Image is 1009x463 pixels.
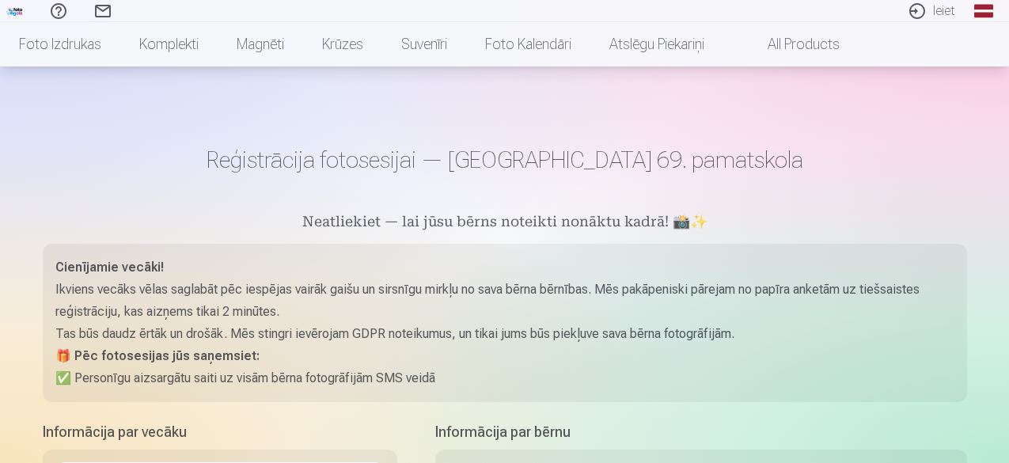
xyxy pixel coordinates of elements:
a: Foto kalendāri [466,22,590,66]
img: /fa1 [6,6,24,16]
h5: Informācija par vecāku [43,421,397,443]
a: Komplekti [120,22,218,66]
a: All products [723,22,859,66]
p: ✅ Personīgu aizsargātu saiti uz visām bērna fotogrāfijām SMS veidā [55,367,954,389]
strong: Cienījamie vecāki! [55,260,164,275]
p: Ikviens vecāks vēlas saglabāt pēc iespējas vairāk gaišu un sirsnīgu mirkļu no sava bērna bērnības... [55,279,954,323]
p: Tas būs daudz ērtāk un drošāk. Mēs stingri ievērojam GDPR noteikumus, un tikai jums būs piekļuve ... [55,323,954,345]
h5: Neatliekiet — lai jūsu bērns noteikti nonāktu kadrā! 📸✨ [43,212,967,234]
h1: Reģistrācija fotosesijai — [GEOGRAPHIC_DATA] 69. pamatskola [43,146,967,174]
a: Krūzes [303,22,382,66]
a: Magnēti [218,22,303,66]
a: Atslēgu piekariņi [590,22,723,66]
strong: 🎁 Pēc fotosesijas jūs saņemsiet: [55,348,260,363]
a: Suvenīri [382,22,466,66]
h5: Informācija par bērnu [435,421,967,443]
